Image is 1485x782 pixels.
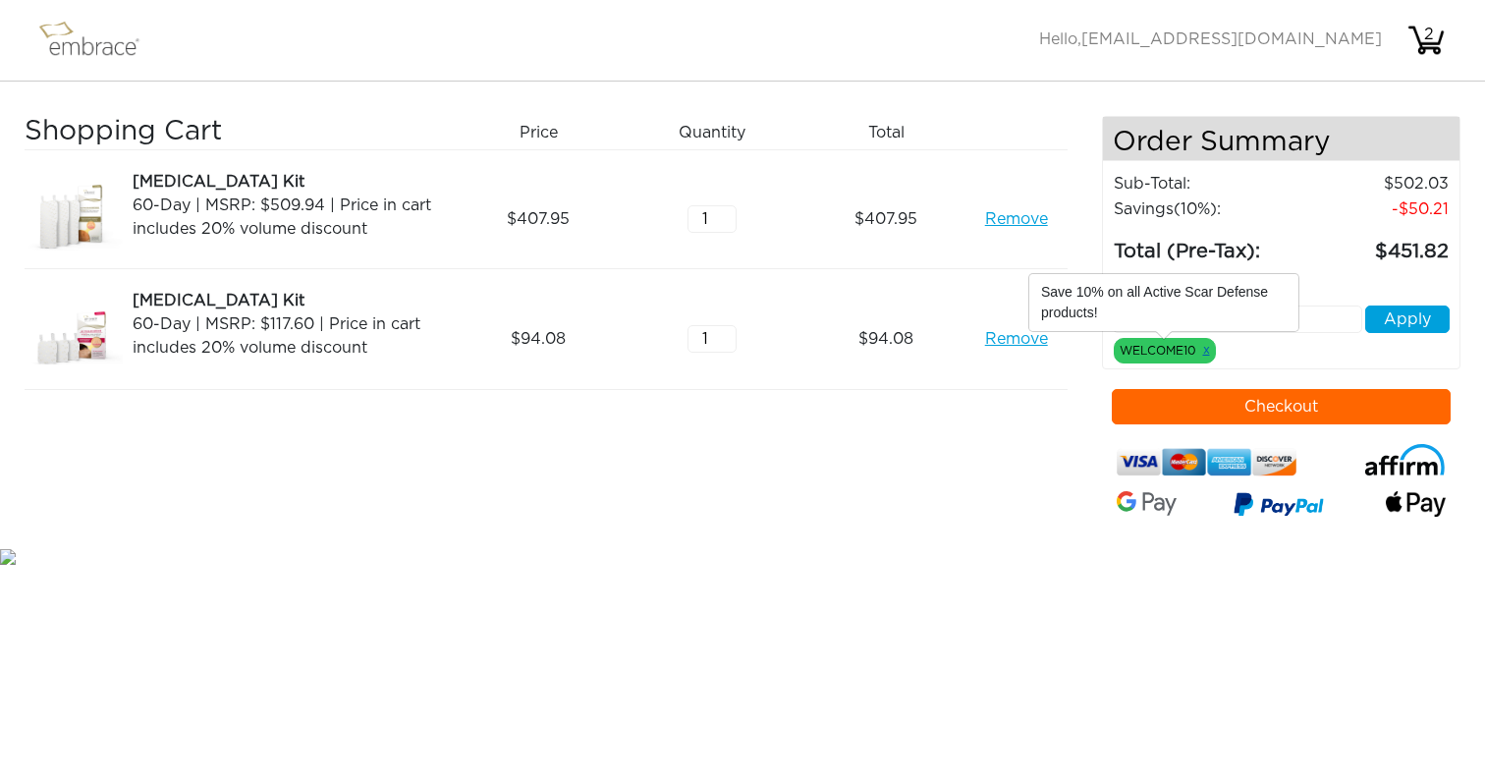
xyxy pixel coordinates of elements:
[1297,171,1450,196] td: 502.03
[679,121,745,144] span: Quantity
[1113,171,1298,196] td: Sub-Total:
[1406,31,1446,47] a: 2
[1386,491,1446,516] img: fullApplePay.png
[459,116,632,149] div: Price
[1234,487,1324,525] img: paypal-v3.png
[1113,196,1298,222] td: Savings :
[1112,389,1452,424] button: Checkout
[25,170,123,268] img: a09f5d18-8da6-11e7-9c79-02e45ca4b85b.jpeg
[1365,306,1450,333] button: Apply
[1114,338,1216,363] div: WELCOME10
[854,207,917,231] span: 407.95
[25,289,123,389] img: 3dae449a-8dcd-11e7-960f-02e45ca4b85b.jpeg
[985,207,1048,231] a: Remove
[133,194,444,241] div: 60-Day | MSRP: $509.94 | Price in cart includes 20% volume discount
[1406,21,1446,60] img: cart
[1103,117,1460,161] h4: Order Summary
[25,116,444,149] h3: Shopping Cart
[133,289,444,312] div: [MEDICAL_DATA] Kit
[1039,31,1382,47] span: Hello,
[1203,341,1210,359] a: x
[511,327,566,351] span: 94.08
[858,327,913,351] span: 94.08
[133,170,444,194] div: [MEDICAL_DATA] Kit
[34,16,162,65] img: logo.png
[1297,196,1450,222] td: 50.21
[1174,201,1217,217] span: (10%)
[1117,444,1296,481] img: credit-cards.png
[1297,222,1450,267] td: 451.82
[1029,274,1298,331] div: Save 10% on all Active Scar Defense products!
[806,116,980,149] div: Total
[1113,222,1298,267] td: Total (Pre-Tax):
[1409,23,1449,46] div: 2
[985,327,1048,351] a: Remove
[133,312,444,360] div: 60-Day | MSRP: $117.60 | Price in cart includes 20% volume discount
[1117,491,1177,515] img: Google-Pay-Logo.svg
[507,207,570,231] span: 407.95
[1364,444,1446,475] img: affirm-logo.svg
[1081,31,1382,47] span: [EMAIL_ADDRESS][DOMAIN_NAME]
